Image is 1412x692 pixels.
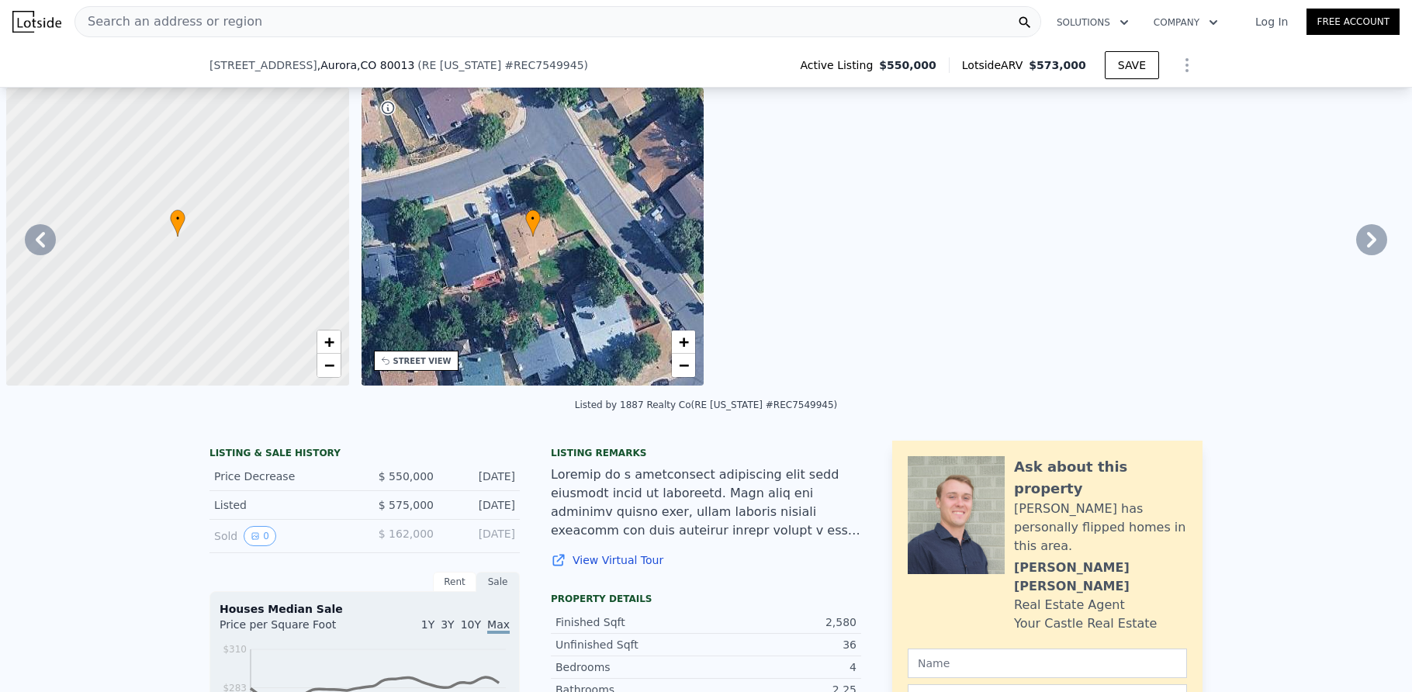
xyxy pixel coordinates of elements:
[244,526,276,546] button: View historical data
[551,447,861,459] div: Listing remarks
[461,618,481,631] span: 10Y
[706,637,857,652] div: 36
[672,330,695,354] a: Zoom in
[575,400,838,410] div: Listed by 1887 Realty Co (RE [US_STATE] #REC7549945)
[393,355,452,367] div: STREET VIEW
[555,637,706,652] div: Unfinished Sqft
[379,528,434,540] span: $ 162,000
[12,11,61,33] img: Lotside
[317,330,341,354] a: Zoom in
[379,499,434,511] span: $ 575,000
[487,618,510,634] span: Max
[209,447,520,462] div: LISTING & SALE HISTORY
[317,57,415,73] span: , Aurora
[170,209,185,237] div: •
[1171,50,1203,81] button: Show Options
[555,614,706,630] div: Finished Sqft
[441,618,454,631] span: 3Y
[879,57,936,73] span: $550,000
[1014,559,1187,596] div: [PERSON_NAME] [PERSON_NAME]
[220,617,365,642] div: Price per Square Foot
[1044,9,1141,36] button: Solutions
[800,57,879,73] span: Active Listing
[417,57,588,73] div: ( )
[504,59,583,71] span: # REC7549945
[317,354,341,377] a: Zoom out
[706,614,857,630] div: 2,580
[525,209,541,237] div: •
[75,12,262,31] span: Search an address or region
[324,332,334,351] span: +
[1306,9,1400,35] a: Free Account
[1237,14,1306,29] a: Log In
[422,59,501,71] span: RE [US_STATE]
[223,644,247,655] tspan: $310
[525,212,541,226] span: •
[679,355,689,375] span: −
[220,601,510,617] div: Houses Median Sale
[214,469,352,484] div: Price Decrease
[962,57,1029,73] span: Lotside ARV
[555,659,706,675] div: Bedrooms
[551,552,861,568] a: View Virtual Tour
[433,572,476,592] div: Rent
[672,354,695,377] a: Zoom out
[1014,500,1187,555] div: [PERSON_NAME] has personally flipped homes in this area.
[446,469,515,484] div: [DATE]
[1105,51,1159,79] button: SAVE
[1014,614,1157,633] div: Your Castle Real Estate
[209,57,317,73] span: [STREET_ADDRESS]
[379,470,434,483] span: $ 550,000
[551,465,861,540] div: Loremip do s ametconsect adipiscing elit sedd eiusmodt incid ut laboreetd. Magn aliq eni adminimv...
[679,332,689,351] span: +
[1014,596,1125,614] div: Real Estate Agent
[1014,456,1187,500] div: Ask about this property
[170,212,185,226] span: •
[551,593,861,605] div: Property details
[1141,9,1230,36] button: Company
[214,526,352,546] div: Sold
[324,355,334,375] span: −
[421,618,434,631] span: 1Y
[476,572,520,592] div: Sale
[446,497,515,513] div: [DATE]
[908,649,1187,678] input: Name
[1029,59,1086,71] span: $573,000
[446,526,515,546] div: [DATE]
[706,659,857,675] div: 4
[357,59,414,71] span: , CO 80013
[214,497,352,513] div: Listed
